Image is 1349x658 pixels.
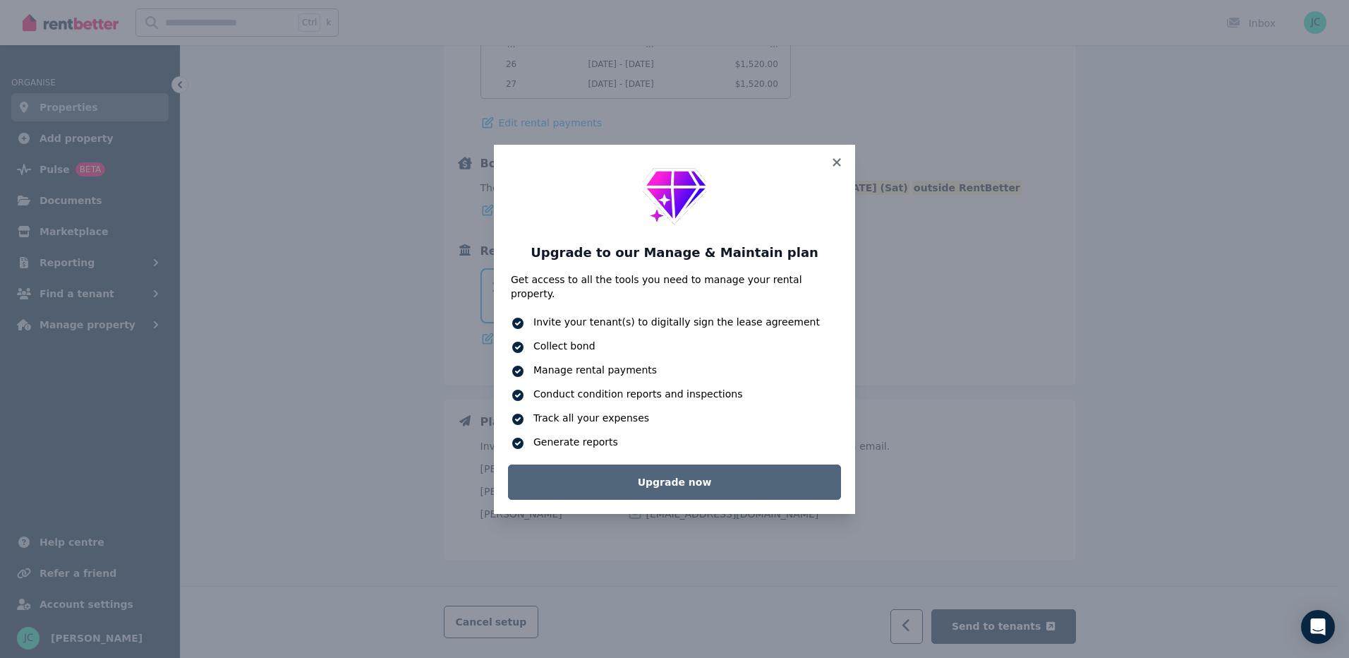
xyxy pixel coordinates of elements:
[511,273,838,301] p: Get access to all the tools you need to manage your rental property.
[533,315,838,329] span: Invite your tenant(s) to digitally sign the lease agreement
[533,411,838,425] span: Track all your expenses
[533,435,838,449] span: Generate reports
[533,387,838,401] span: Conduct condition reports and inspections
[511,244,838,261] h3: Upgrade to our Manage & Maintain plan
[533,363,838,377] span: Manage rental payments
[643,162,706,225] img: Upgrade to manage platform
[533,339,838,353] span: Collect bond
[1301,610,1335,644] div: Open Intercom Messenger
[508,465,841,500] a: Upgrade now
